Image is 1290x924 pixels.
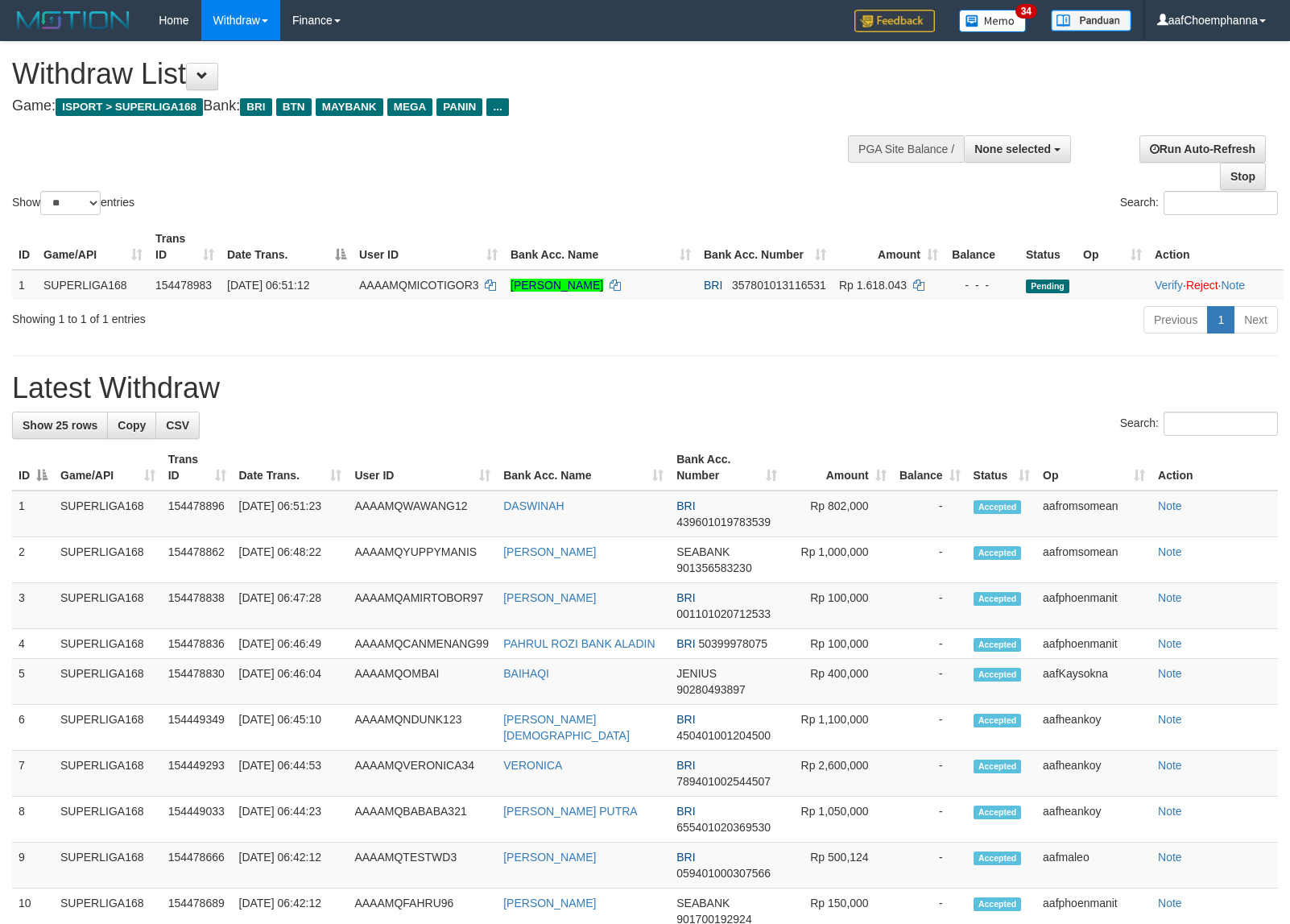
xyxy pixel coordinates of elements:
[12,8,134,32] img: MOTION_logo.png
[1158,499,1182,512] a: Note
[162,751,233,797] td: 154449293
[697,224,833,270] th: Bank Acc. Number: activate to sort column ascending
[12,270,37,300] td: 1
[676,759,695,772] span: BRI
[23,419,97,432] span: Show 25 rows
[676,667,717,680] span: JENIUS
[676,805,695,818] span: BRI
[162,659,233,705] td: 154478830
[162,843,233,889] td: 154478666
[486,98,508,116] span: ...
[233,537,349,583] td: [DATE] 06:48:22
[1207,306,1234,334] a: 1
[833,224,945,270] th: Amount: activate to sort column ascending
[676,897,730,909] span: SEABANK
[1220,163,1266,190] a: Stop
[1036,491,1151,537] td: aafromsomean
[670,445,783,491] th: Bank Acc. Number: activate to sort column ascending
[12,191,134,215] label: Show entries
[155,279,212,292] span: 154478983
[54,843,162,889] td: SUPERLIGA168
[12,843,54,889] td: 9
[1158,805,1182,818] a: Note
[504,224,697,270] th: Bank Acc. Name: activate to sort column ascending
[54,751,162,797] td: SUPERLIGA168
[974,546,1022,560] span: Accepted
[784,797,893,843] td: Rp 1,050,000
[12,372,1278,404] h1: Latest Withdraw
[503,851,596,864] a: [PERSON_NAME]
[54,629,162,659] td: SUPERLIGA168
[348,751,497,797] td: AAAAMQVERONICA34
[1026,280,1069,293] span: Pending
[149,224,221,270] th: Trans ID: activate to sort column ascending
[676,775,771,788] span: Copy 789401002544507 to clipboard
[54,705,162,751] td: SUPERLIGA168
[359,279,479,292] span: AAAAMQMICOTIGOR3
[162,445,233,491] th: Trans ID: activate to sort column ascending
[784,751,893,797] td: Rp 2,600,000
[974,668,1022,682] span: Accepted
[503,713,630,742] a: [PERSON_NAME][DEMOGRAPHIC_DATA]
[233,797,349,843] td: [DATE] 06:44:23
[12,98,844,114] h4: Game: Bank:
[54,445,162,491] th: Game/API: activate to sort column ascending
[1139,135,1266,163] a: Run Auto-Refresh
[784,491,893,537] td: Rp 802,000
[1221,279,1245,292] a: Note
[893,705,967,751] td: -
[227,279,309,292] span: [DATE] 06:51:12
[893,843,967,889] td: -
[1148,224,1284,270] th: Action
[1158,897,1182,909] a: Note
[676,851,695,864] span: BRI
[162,537,233,583] td: 154478862
[12,797,54,843] td: 8
[1077,224,1148,270] th: Op: activate to sort column ascending
[893,751,967,797] td: -
[12,58,844,90] h1: Withdraw List
[676,867,771,880] span: Copy 059401000307566 to clipboard
[348,537,497,583] td: AAAAMQYUPPYMANIS
[348,705,497,751] td: AAAAMQNDUNK123
[893,629,967,659] td: -
[276,98,312,116] span: BTN
[1155,279,1183,292] a: Verify
[676,821,771,834] span: Copy 655401020369530 to clipboard
[784,843,893,889] td: Rp 500,124
[240,98,271,116] span: BRI
[704,279,722,292] span: BRI
[945,224,1019,270] th: Balance
[54,659,162,705] td: SUPERLIGA168
[233,445,349,491] th: Date Trans.: activate to sort column ascending
[162,629,233,659] td: 154478836
[1158,591,1182,604] a: Note
[676,516,771,528] span: Copy 439601019783539 to clipboard
[1036,659,1151,705] td: aafKaysokna
[1158,545,1182,558] a: Note
[676,545,730,558] span: SEABANK
[54,537,162,583] td: SUPERLIGA168
[1036,705,1151,751] td: aafheankoy
[839,279,907,292] span: Rp 1.618.043
[676,591,695,604] span: BRI
[166,419,189,432] span: CSV
[784,705,893,751] td: Rp 1,100,000
[893,659,967,705] td: -
[698,637,767,650] span: Copy 50399978075 to clipboard
[732,279,826,292] span: Copy 357801013116531 to clipboard
[54,797,162,843] td: SUPERLIGA168
[676,729,771,742] span: Copy 450401001204500 to clipboard
[784,445,893,491] th: Amount: activate to sort column ascending
[676,683,746,696] span: Copy 90280493897 to clipboard
[233,705,349,751] td: [DATE] 06:45:10
[1036,445,1151,491] th: Op: activate to sort column ascending
[784,659,893,705] td: Rp 400,000
[12,629,54,659] td: 4
[951,277,1013,293] div: - - -
[974,714,1022,727] span: Accepted
[676,499,695,512] span: BRI
[1120,191,1278,215] label: Search:
[118,419,146,432] span: Copy
[1164,191,1278,215] input: Search:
